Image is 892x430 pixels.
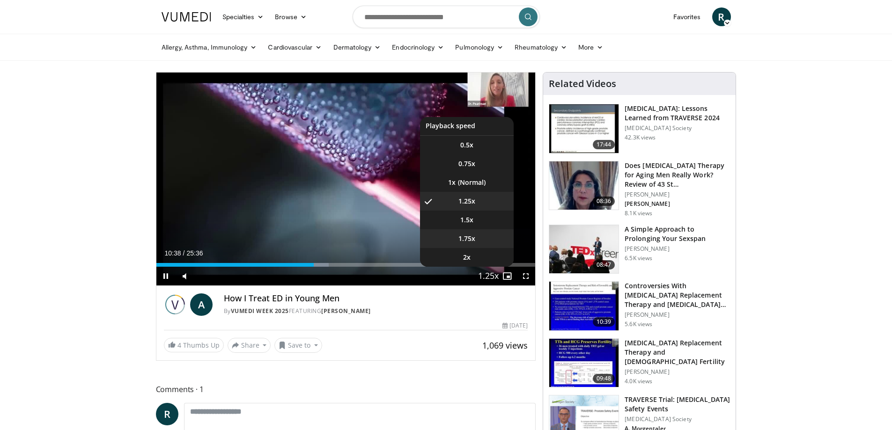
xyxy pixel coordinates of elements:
[269,7,312,26] a: Browse
[460,140,473,150] span: 0.5x
[668,7,707,26] a: Favorites
[625,200,730,208] p: [PERSON_NAME]
[386,38,450,57] a: Endocrinology
[549,282,619,330] img: 418933e4-fe1c-4c2e-be56-3ce3ec8efa3b.150x105_q85_crop-smart_upscale.jpg
[625,134,656,141] p: 42.3K views
[156,267,175,285] button: Pause
[156,403,178,425] a: R
[156,263,536,267] div: Progress Bar
[549,78,616,89] h4: Related Videos
[625,415,730,423] p: [MEDICAL_DATA] Society
[593,140,615,149] span: 17:44
[625,395,730,414] h3: TRAVERSE Trial: [MEDICAL_DATA] Safety Events
[625,191,730,198] p: [PERSON_NAME]
[262,38,327,57] a: Cardiovascular
[625,104,730,123] h3: [MEDICAL_DATA]: Lessons Learned from TRAVERSE 2024
[217,7,270,26] a: Specialties
[177,341,181,350] span: 4
[712,7,731,26] a: R
[448,178,456,187] span: 1x
[479,267,498,285] button: Playback Rate
[549,281,730,331] a: 10:39 Controversies With [MEDICAL_DATA] Replacement Therapy and [MEDICAL_DATA] Can… [PERSON_NAME]...
[463,253,471,262] span: 2x
[593,197,615,206] span: 08:36
[175,267,194,285] button: Mute
[549,104,730,153] a: 17:44 [MEDICAL_DATA]: Lessons Learned from TRAVERSE 2024 [MEDICAL_DATA] Society 42.3K views
[190,293,213,316] a: A
[186,249,203,257] span: 25:36
[625,161,730,189] h3: Does [MEDICAL_DATA] Therapy for Aging Men Really Work? Review of 43 St…
[549,161,730,217] a: 08:36 Does [MEDICAL_DATA] Therapy for Aging Men Really Work? Review of 43 St… [PERSON_NAME] [PERS...
[625,321,652,328] p: 5.6K views
[224,293,528,304] h4: How I Treat ED in Young Men
[593,260,615,270] span: 08:47
[321,307,371,315] a: [PERSON_NAME]
[482,340,528,351] span: 1,069 views
[549,339,619,387] img: 58e29ddd-d015-4cd9-bf96-f28e303b730c.150x105_q85_crop-smart_upscale.jpg
[549,338,730,388] a: 09:48 [MEDICAL_DATA] Replacement Therapy and [DEMOGRAPHIC_DATA] Fertility [PERSON_NAME] 4.0K views
[502,321,528,330] div: [DATE]
[460,215,473,225] span: 1.5x
[593,317,615,327] span: 10:39
[625,124,730,132] p: [MEDICAL_DATA] Society
[353,6,540,28] input: Search topics, interventions
[625,281,730,309] h3: Controversies With [MEDICAL_DATA] Replacement Therapy and [MEDICAL_DATA] Can…
[593,374,615,383] span: 09:48
[625,255,652,262] p: 6.5K views
[573,38,609,57] a: More
[625,368,730,376] p: [PERSON_NAME]
[162,12,211,22] img: VuMedi Logo
[183,249,185,257] span: /
[458,159,475,168] span: 0.75x
[228,338,271,353] button: Share
[625,378,652,385] p: 4.0K views
[509,38,573,57] a: Rheumatology
[498,267,516,285] button: Enable picture-in-picture mode
[458,234,475,243] span: 1.75x
[164,293,186,316] img: Vumedi Week 2025
[156,383,536,395] span: Comments 1
[231,307,289,315] a: Vumedi Week 2025
[224,307,528,315] div: By FEATURING
[625,210,652,217] p: 8.1K views
[625,338,730,366] h3: [MEDICAL_DATA] Replacement Therapy and [DEMOGRAPHIC_DATA] Fertility
[549,225,619,274] img: c4bd4661-e278-4c34-863c-57c104f39734.150x105_q85_crop-smart_upscale.jpg
[274,338,322,353] button: Save to
[164,338,224,352] a: 4 Thumbs Up
[328,38,387,57] a: Dermatology
[625,311,730,319] p: [PERSON_NAME]
[549,225,730,274] a: 08:47 A Simple Approach to Prolonging Your Sexspan [PERSON_NAME] 6.5K views
[549,161,619,210] img: 4d4bce34-7cbb-4531-8d0c-5308a71d9d6c.150x105_q85_crop-smart_upscale.jpg
[625,245,730,253] p: [PERSON_NAME]
[165,249,181,257] span: 10:38
[549,104,619,153] img: 1317c62a-2f0d-4360-bee0-b1bff80fed3c.150x105_q85_crop-smart_upscale.jpg
[450,38,509,57] a: Pulmonology
[156,73,536,286] video-js: Video Player
[458,197,475,206] span: 1.25x
[156,38,263,57] a: Allergy, Asthma, Immunology
[516,267,535,285] button: Fullscreen
[625,225,730,243] h3: A Simple Approach to Prolonging Your Sexspan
